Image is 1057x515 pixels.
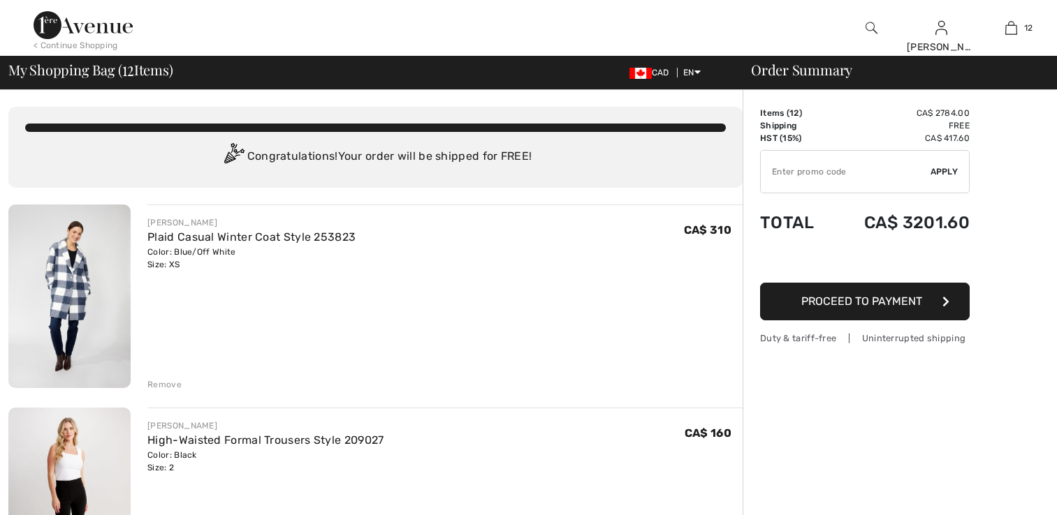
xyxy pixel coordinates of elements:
td: CA$ 417.60 [831,132,970,144]
td: Total [760,199,831,246]
td: Free [831,119,970,132]
div: Order Summary [734,63,1049,77]
span: 12 [1024,22,1033,34]
img: 1ère Avenue [34,11,133,39]
iframe: Opens a widget where you can find more information [968,473,1043,508]
img: Congratulation2.svg [219,143,247,171]
img: Plaid Casual Winter Coat Style 253823 [8,204,131,388]
div: Remove [147,378,182,391]
span: CAD [629,68,675,77]
span: CA$ 160 [685,426,731,440]
td: CA$ 2784.00 [831,107,970,119]
div: Color: Black Size: 2 [147,449,384,474]
span: EN [683,68,701,77]
span: Proceed to Payment [801,294,922,308]
button: Proceed to Payment [760,283,970,320]
span: 12 [789,108,799,118]
div: [PERSON_NAME] [147,216,356,229]
div: [PERSON_NAME] [907,40,975,54]
span: Apply [931,165,958,178]
input: Promo code [761,151,931,193]
td: Shipping [760,119,831,132]
span: My Shopping Bag ( Items) [8,63,173,77]
div: Congratulations! Your order will be shipped for FREE! [25,143,726,171]
td: Items ( ) [760,107,831,119]
a: High-Waisted Formal Trousers Style 209027 [147,433,384,447]
td: CA$ 3201.60 [831,199,970,246]
span: 12 [122,59,134,77]
a: 12 [977,20,1045,36]
a: Plaid Casual Winter Coat Style 253823 [147,230,356,244]
div: Duty & tariff-free | Uninterrupted shipping [760,331,970,345]
div: < Continue Shopping [34,39,118,52]
span: CA$ 310 [684,223,731,237]
img: My Info [935,20,947,36]
div: [PERSON_NAME] [147,419,384,432]
iframe: PayPal-paypal [760,246,970,278]
td: HST (15%) [760,132,831,144]
div: Color: Blue/Off White Size: XS [147,246,356,271]
img: My Bag [1005,20,1017,36]
img: search the website [866,20,877,36]
img: Canadian Dollar [629,68,652,79]
a: Sign In [935,21,947,34]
